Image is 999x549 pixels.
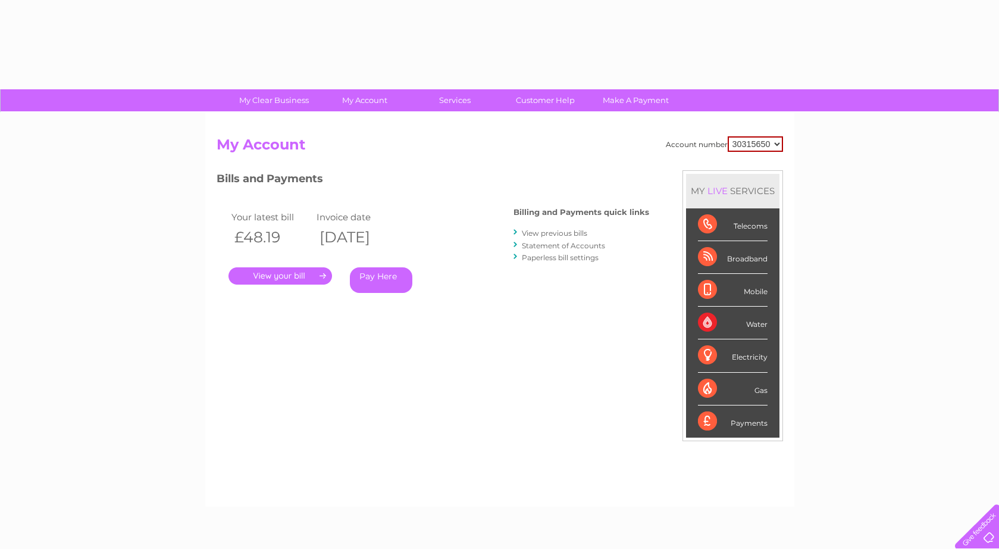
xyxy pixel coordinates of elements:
a: Paperless bill settings [522,253,599,262]
a: . [228,267,332,285]
td: Invoice date [314,209,399,225]
div: Payments [698,405,768,438]
div: Electricity [698,339,768,372]
a: Customer Help [496,89,594,111]
div: Water [698,307,768,339]
a: View previous bills [522,229,587,238]
a: My Account [315,89,414,111]
h3: Bills and Payments [217,170,649,191]
div: Broadband [698,241,768,274]
a: Services [406,89,504,111]
div: LIVE [705,185,730,196]
a: My Clear Business [225,89,323,111]
h2: My Account [217,136,783,159]
th: £48.19 [228,225,314,249]
a: Pay Here [350,267,412,293]
div: Gas [698,373,768,405]
div: MY SERVICES [686,174,779,208]
div: Telecoms [698,208,768,241]
th: [DATE] [314,225,399,249]
a: Statement of Accounts [522,241,605,250]
h4: Billing and Payments quick links [513,208,649,217]
div: Mobile [698,274,768,307]
td: Your latest bill [228,209,314,225]
a: Make A Payment [587,89,685,111]
div: Account number [666,136,783,152]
